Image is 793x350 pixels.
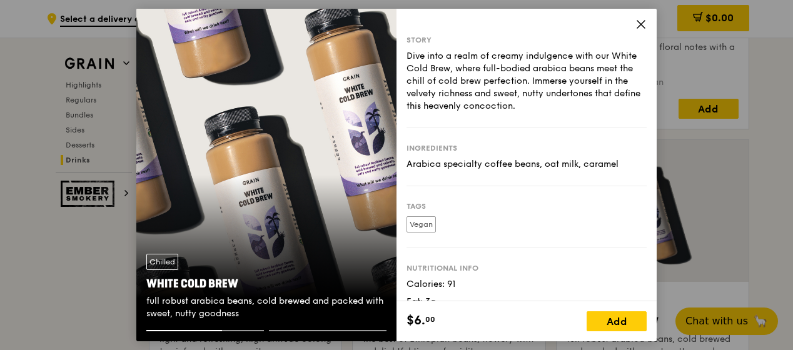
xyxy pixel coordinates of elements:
[587,311,647,331] div: Add
[146,275,386,292] div: White Cold Brew
[425,314,435,324] span: 00
[407,216,436,232] label: Vegan
[407,278,647,291] div: Calories: 91
[407,143,647,153] div: Ingredients
[407,311,425,330] span: $6.
[407,35,647,45] div: Story
[146,295,386,320] div: full robust arabica beans, cold brewed and packed with sweet, nutty goodness
[407,158,647,171] div: Arabica specialty coffee beans, oat milk, caramel
[407,296,647,308] div: Fat: 3g
[407,263,647,273] div: Nutritional info
[146,254,178,270] div: Chilled
[407,201,647,211] div: Tags
[407,50,647,112] div: Dive into a realm of creamy indulgence with our White Cold Brew, where full-bodied arabica beans ...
